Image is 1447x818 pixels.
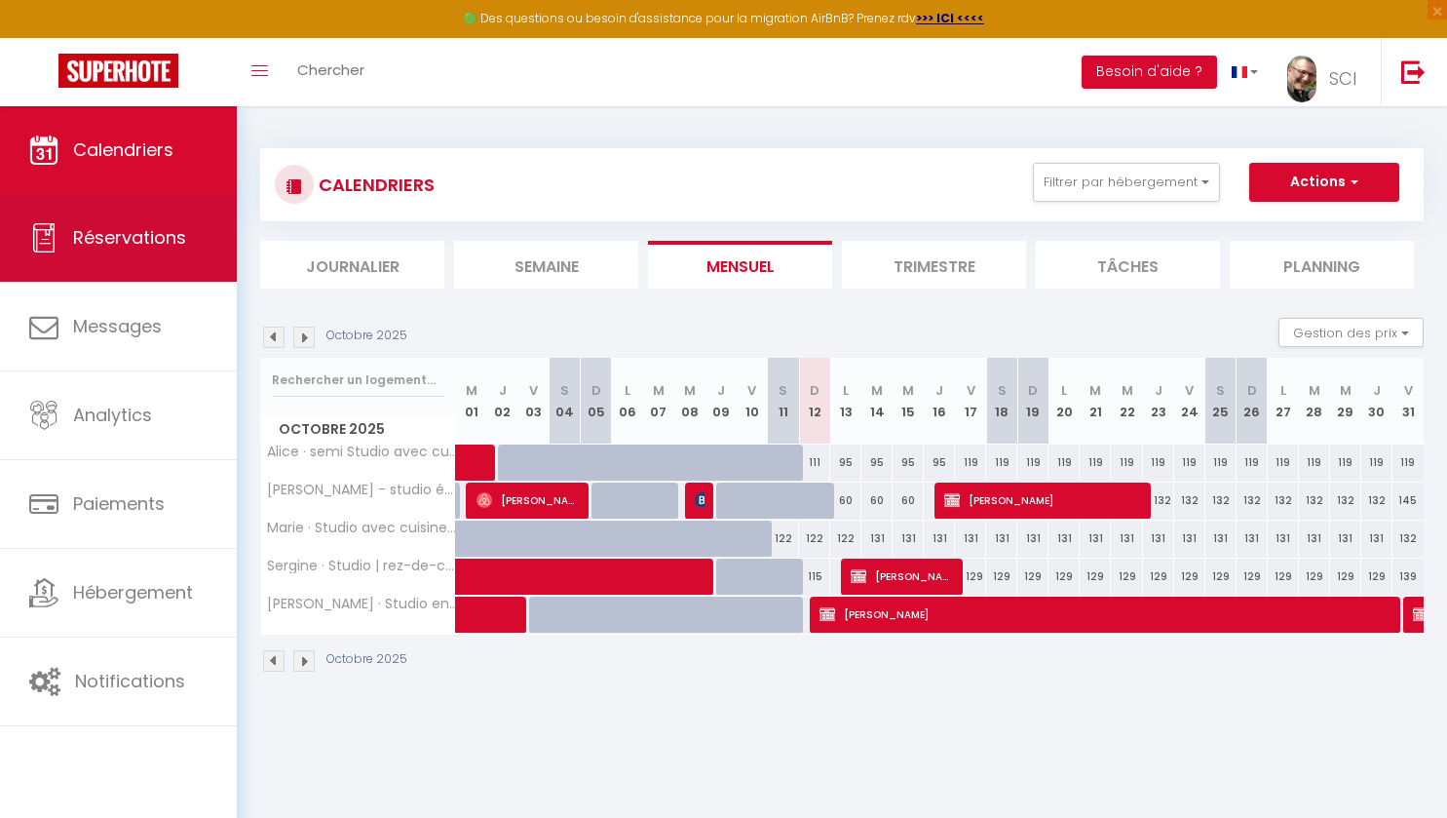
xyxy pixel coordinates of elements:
[1143,358,1174,445] th: 23
[747,381,756,400] abbr: V
[326,650,407,669] p: Octobre 2025
[264,483,459,497] span: [PERSON_NAME] - studio équipé avec terrasse sur Jardin
[456,358,487,445] th: 01
[1330,559,1361,595] div: 129
[518,358,550,445] th: 03
[893,483,924,519] div: 60
[1299,559,1330,595] div: 129
[1174,521,1205,557] div: 131
[1278,318,1424,347] button: Gestion des prix
[799,445,830,481] div: 111
[1392,358,1424,445] th: 31
[581,358,612,445] th: 05
[1017,445,1048,481] div: 119
[737,358,768,445] th: 10
[1111,445,1142,481] div: 119
[1247,381,1257,400] abbr: D
[643,358,674,445] th: 07
[1174,358,1205,445] th: 24
[1080,445,1111,481] div: 119
[1392,445,1424,481] div: 119
[1299,521,1330,557] div: 131
[768,521,799,557] div: 122
[73,225,186,250] span: Réservations
[73,491,165,516] span: Paiements
[1185,381,1194,400] abbr: V
[1287,56,1316,102] img: ...
[1216,381,1225,400] abbr: S
[842,241,1026,289] li: Trimestre
[283,38,379,106] a: Chercher
[75,669,185,693] span: Notifications
[830,358,861,445] th: 13
[1361,559,1392,595] div: 129
[1048,521,1080,557] div: 131
[1299,483,1330,519] div: 132
[986,445,1017,481] div: 119
[612,358,643,445] th: 06
[1143,483,1174,519] div: 132
[1143,521,1174,557] div: 131
[261,415,455,444] span: Octobre 2025
[967,381,975,400] abbr: V
[1299,358,1330,445] th: 28
[1017,358,1048,445] th: 19
[1309,381,1320,400] abbr: M
[924,445,955,481] div: 95
[560,381,569,400] abbr: S
[902,381,914,400] abbr: M
[916,10,984,26] strong: >>> ICI <<<<
[73,314,162,338] span: Messages
[58,54,178,88] img: Super Booking
[1048,559,1080,595] div: 129
[861,445,893,481] div: 95
[893,521,924,557] div: 131
[871,381,883,400] abbr: M
[1330,445,1361,481] div: 119
[986,358,1017,445] th: 18
[1033,163,1220,202] button: Filtrer par hébergement
[297,59,364,80] span: Chercher
[264,521,459,535] span: Marie · Studio avec cuisine partagée
[695,482,705,519] span: [PERSON_NAME]
[799,358,830,445] th: 12
[705,358,737,445] th: 09
[893,445,924,481] div: 95
[1143,559,1174,595] div: 129
[1122,381,1133,400] abbr: M
[893,358,924,445] th: 15
[264,559,459,573] span: Sergine · Studio | rez-de-chaussée | wifi | télévision
[830,445,861,481] div: 95
[1237,483,1268,519] div: 132
[1155,381,1162,400] abbr: J
[1268,559,1299,595] div: 129
[1299,445,1330,481] div: 119
[1249,163,1399,202] button: Actions
[1080,559,1111,595] div: 129
[1392,559,1424,595] div: 139
[1089,381,1101,400] abbr: M
[1205,445,1237,481] div: 119
[264,445,459,459] span: Alice · semi Studio avec cuisine partagée
[73,403,152,427] span: Analytics
[1174,445,1205,481] div: 119
[1082,56,1217,89] button: Besoin d'aide ?
[1061,381,1067,400] abbr: L
[272,363,444,398] input: Rechercher un logement...
[1143,445,1174,481] div: 119
[1330,483,1361,519] div: 132
[1268,445,1299,481] div: 119
[466,381,477,400] abbr: M
[986,559,1017,595] div: 129
[1028,381,1038,400] abbr: D
[674,358,705,445] th: 08
[476,482,581,519] span: [PERSON_NAME]
[955,559,986,595] div: 129
[1048,358,1080,445] th: 20
[1205,483,1237,519] div: 132
[1268,521,1299,557] div: 131
[1237,358,1268,445] th: 26
[1329,66,1356,91] span: SCI
[861,521,893,557] div: 131
[684,381,696,400] abbr: M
